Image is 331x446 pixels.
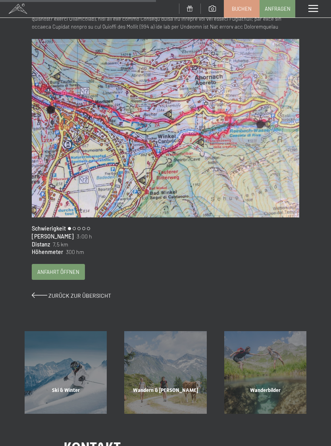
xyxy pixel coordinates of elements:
[216,331,315,413] a: Kultur- und Naturrunde bei Sand in Taufers Wanderbilder
[37,268,79,275] span: Anfahrt öffnen
[63,248,84,256] span: 300 hm
[32,233,74,240] span: [PERSON_NAME]
[115,331,215,413] a: Kultur- und Naturrunde bei Sand in Taufers Wandern & [PERSON_NAME]
[32,240,50,248] span: Distanz
[265,5,291,12] span: Anfragen
[250,387,281,393] span: Wanderbilder
[32,248,63,256] span: Höhenmeter
[16,331,115,413] a: Kultur- und Naturrunde bei Sand in Taufers Ski & Winter
[260,0,295,17] a: Anfragen
[224,0,259,17] a: Buchen
[89,242,154,250] span: Einwilligung Marketing*
[50,240,68,248] span: 7,5 km
[74,233,92,240] span: 3:00 h
[52,387,80,393] span: Ski & Winter
[232,5,252,12] span: Buchen
[133,387,198,393] span: Wandern & [PERSON_NAME]
[48,292,111,299] span: Zurück zur Übersicht
[32,292,111,299] a: Zurück zur Übersicht
[32,225,66,233] span: Schwierigkeit
[32,39,299,217] img: Burg Taufers & Reinbachfälle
